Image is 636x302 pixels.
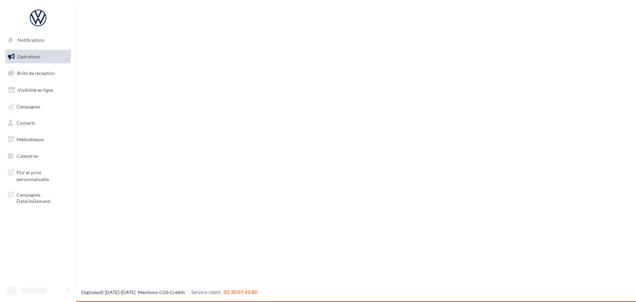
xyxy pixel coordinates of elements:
a: Boîte de réception [4,66,72,80]
span: PLV et print personnalisable [17,168,68,182]
a: Visibilité en ligne [4,83,72,97]
span: 02 30 07 43 80 [224,289,257,295]
span: Opérations [17,54,40,59]
span: Campagnes [17,103,40,109]
span: Calendrier [17,153,39,159]
span: Notifications [18,37,44,43]
span: Visibilité en ligne [18,87,53,93]
span: © [DATE]-[DATE] - - - [81,289,257,295]
a: Calendrier [4,149,72,163]
span: Campagnes DataOnDemand [17,190,68,205]
button: Notifications [4,33,70,47]
a: Campagnes DataOnDemand [4,188,72,207]
a: Digitaleo [81,289,100,295]
span: Boîte de réception [17,70,55,76]
a: PLV et print personnalisable [4,165,72,185]
span: Médiathèque [17,137,44,142]
a: CGS [159,289,168,295]
a: Médiathèque [4,133,72,147]
a: Mentions [138,289,158,295]
a: Crédits [170,289,185,295]
a: Campagnes [4,100,72,114]
a: Contacts [4,116,72,130]
span: Service client [191,289,221,295]
span: Contacts [17,120,35,126]
a: Opérations [4,50,72,64]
